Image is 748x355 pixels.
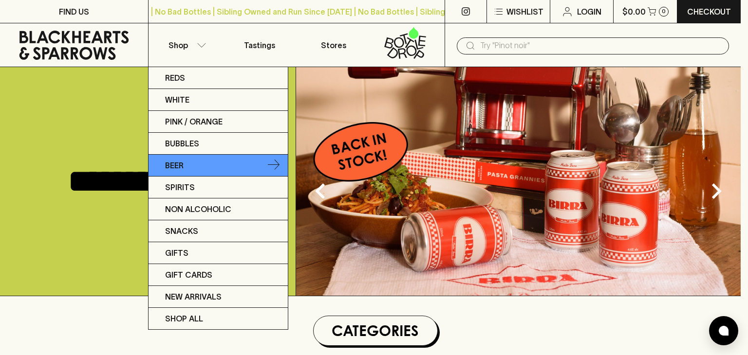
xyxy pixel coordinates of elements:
[149,286,288,308] a: New Arrivals
[165,116,223,127] p: Pink / Orange
[165,138,199,149] p: Bubbles
[165,269,212,281] p: Gift Cards
[165,291,222,302] p: New Arrivals
[149,198,288,220] a: Non Alcoholic
[149,67,288,89] a: Reds
[149,264,288,286] a: Gift Cards
[165,181,195,193] p: Spirits
[165,247,188,259] p: Gifts
[149,220,288,242] a: Snacks
[165,313,203,324] p: SHOP ALL
[149,133,288,155] a: Bubbles
[165,225,198,237] p: Snacks
[149,89,288,111] a: White
[165,72,185,84] p: Reds
[149,155,288,177] a: Beer
[165,94,189,106] p: White
[165,160,184,171] p: Beer
[719,326,729,336] img: bubble-icon
[165,203,231,215] p: Non Alcoholic
[149,111,288,133] a: Pink / Orange
[149,308,288,329] a: SHOP ALL
[149,177,288,198] a: Spirits
[149,242,288,264] a: Gifts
